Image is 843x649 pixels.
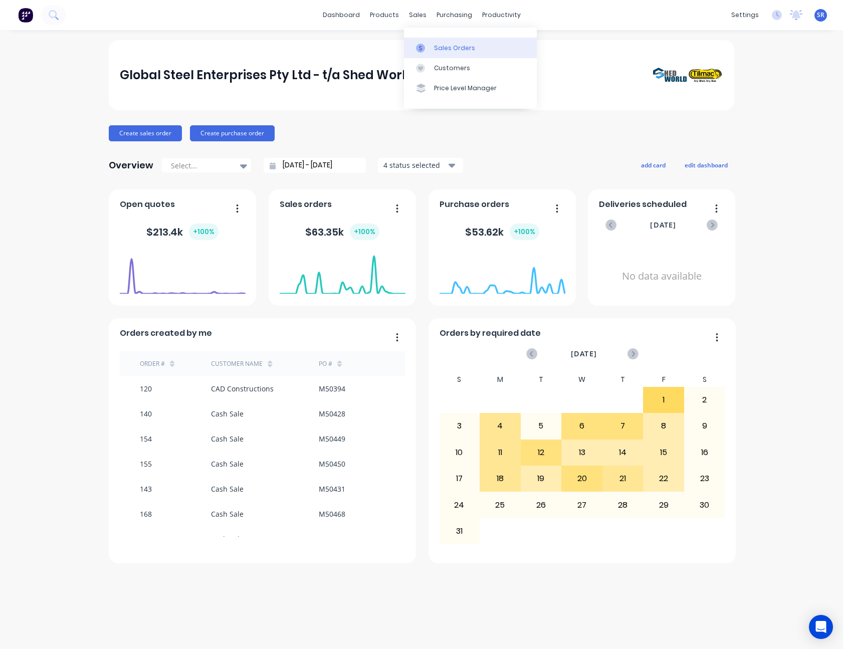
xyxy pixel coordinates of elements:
div: S [439,372,480,387]
a: Price Level Manager [404,78,537,98]
div: Cash Sale [211,509,244,519]
span: [DATE] [650,220,676,231]
div: 6 [562,413,602,439]
div: 155 [140,459,152,469]
div: 4 status selected [383,160,447,170]
div: Order # [140,359,165,368]
div: + 100 % [350,224,379,240]
div: 24 [440,492,480,517]
div: 26 [521,492,561,517]
div: Price Level Manager [434,84,497,93]
div: 14 [603,440,643,465]
div: 8 [644,413,684,439]
div: purchasing [432,8,477,23]
div: + 100 % [510,224,539,240]
div: W [561,372,602,387]
div: 7 [603,413,643,439]
div: M50467 [319,534,345,544]
span: Open quotes [120,198,175,210]
div: productivity [477,8,526,23]
div: $ 63.35k [305,224,379,240]
button: Create purchase order [190,125,275,141]
div: 27 [562,492,602,517]
div: 31 [440,519,480,544]
div: Cash Sale [211,534,244,544]
div: Cash Sale [211,434,244,444]
div: No data available [599,244,725,309]
div: 5 [521,413,561,439]
div: T [521,372,562,387]
div: 143 [140,484,152,494]
div: F [643,372,684,387]
div: 9 [685,413,725,439]
div: Customers [434,64,470,73]
div: Sales Orders [434,44,475,53]
span: Sales orders [280,198,332,210]
a: Customers [404,58,537,78]
div: Cash Sale [211,408,244,419]
div: 11 [480,440,520,465]
div: 25 [480,492,520,517]
div: 154 [140,434,152,444]
img: Global Steel Enterprises Pty Ltd - t/a Shed World [653,68,723,83]
div: CAD Constructions [211,383,274,394]
a: Sales Orders [404,38,537,58]
div: Global Steel Enterprises Pty Ltd - t/a Shed World [120,65,414,85]
div: 29 [644,492,684,517]
div: M50431 [319,484,345,494]
div: 3 [440,413,480,439]
div: + 100 % [189,224,219,240]
div: 15 [644,440,684,465]
div: 16 [685,440,725,465]
div: 2 [685,387,725,412]
div: 120 [140,383,152,394]
div: settings [726,8,764,23]
span: [DATE] [571,348,597,359]
div: M50394 [319,383,345,394]
div: 17 [440,466,480,491]
div: 140 [140,408,152,419]
div: M50428 [319,408,345,419]
div: 10 [440,440,480,465]
div: M50450 [319,459,345,469]
div: Cash Sale [211,459,244,469]
div: 13 [562,440,602,465]
button: Create sales order [109,125,182,141]
div: Customer Name [211,359,263,368]
div: 1 [644,387,684,412]
div: 19 [521,466,561,491]
button: 4 status selected [378,158,463,173]
div: S [684,372,725,387]
div: Cash Sale [211,484,244,494]
div: T [602,372,644,387]
div: $ 53.62k [465,224,539,240]
div: 30 [685,492,725,517]
div: Open Intercom Messenger [809,615,833,639]
div: 18 [480,466,520,491]
div: 20 [562,466,602,491]
div: 4 [480,413,520,439]
span: SR [817,11,824,20]
div: 28 [603,492,643,517]
div: 21 [603,466,643,491]
div: Overview [109,155,153,175]
div: M50449 [319,434,345,444]
div: 12 [521,440,561,465]
div: 167 [140,534,152,544]
span: Deliveries scheduled [599,198,687,210]
div: 168 [140,509,152,519]
a: dashboard [318,8,365,23]
span: Orders by required date [440,327,541,339]
div: 23 [685,466,725,491]
div: sales [404,8,432,23]
div: products [365,8,404,23]
button: edit dashboard [678,158,734,171]
span: Purchase orders [440,198,509,210]
img: Factory [18,8,33,23]
div: M50468 [319,509,345,519]
span: Orders created by me [120,327,212,339]
div: $ 213.4k [146,224,219,240]
div: M [480,372,521,387]
div: PO # [319,359,332,368]
div: 22 [644,466,684,491]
